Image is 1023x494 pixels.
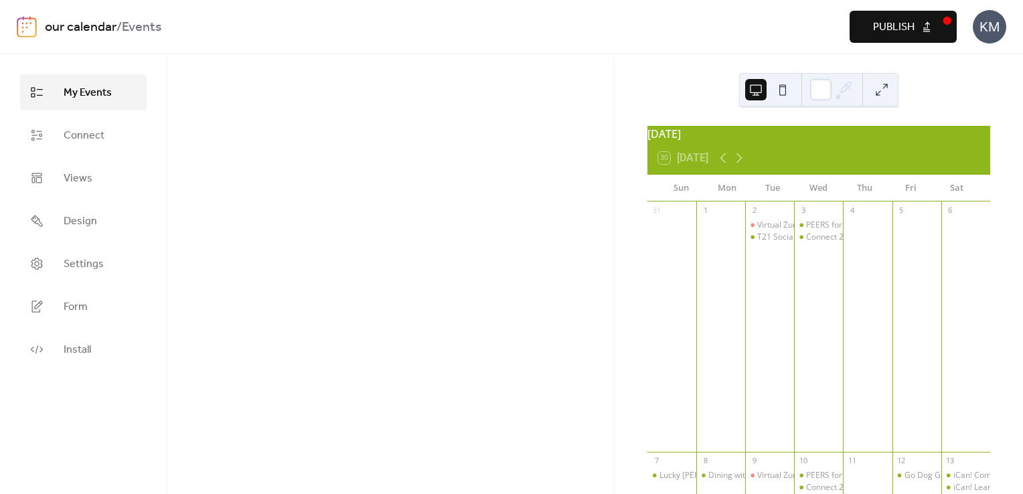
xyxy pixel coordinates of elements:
[892,470,941,481] div: Go Dog Go! | Ve Perro Ve!
[700,456,710,466] div: 8
[64,214,97,230] span: Design
[647,126,990,142] div: [DATE]
[757,220,892,231] div: Virtual Zumba with [PERSON_NAME]
[745,232,794,243] div: T21 Social Network (members 18+) September 2025
[708,470,992,481] div: Dining with Distinction: Fine Dining Classes and Social Skills for Young Adults
[806,220,1006,231] div: PEERS for Adults ages [DEMOGRAPHIC_DATA] and up
[945,205,955,216] div: 6
[64,128,104,144] span: Connect
[749,456,759,466] div: 9
[745,470,794,481] div: Virtual Zumba with Elyse
[17,16,37,37] img: logo
[749,205,759,216] div: 2
[757,470,892,481] div: Virtual Zumba with [PERSON_NAME]
[64,342,91,358] span: Install
[658,175,704,201] div: Sun
[64,85,112,101] span: My Events
[64,256,104,272] span: Settings
[794,482,843,493] div: Connect 21
[873,19,915,35] span: Publish
[45,15,116,40] a: our calendar
[122,15,161,40] b: Events
[798,205,808,216] div: 3
[20,289,147,325] a: Form
[64,171,92,187] span: Views
[896,456,907,466] div: 12
[696,470,745,481] div: Dining with Distinction: Fine Dining Classes and Social Skills for Young Adults
[888,175,934,201] div: Fri
[651,456,661,466] div: 7
[941,482,990,493] div: iCan! Learn 2025-2026
[806,470,1006,481] div: PEERS for Adults ages [DEMOGRAPHIC_DATA] and up
[806,232,848,243] div: Connect 21
[64,299,88,315] span: Form
[20,246,147,282] a: Settings
[659,470,951,481] div: Lucky [PERSON_NAME] and [PERSON_NAME] Explorers - [GEOGRAPHIC_DATA]
[847,205,857,216] div: 4
[945,456,955,466] div: 13
[700,205,710,216] div: 1
[20,74,147,110] a: My Events
[20,203,147,239] a: Design
[704,175,750,201] div: Mon
[20,331,147,367] a: Install
[796,175,842,201] div: Wed
[757,232,917,243] div: T21 Social Network (members 18+) [DATE]
[904,470,1002,481] div: Go Dog Go! | Ve Perro Ve!
[750,175,796,201] div: Tue
[847,456,857,466] div: 11
[933,175,979,201] div: Sat
[973,10,1006,44] div: KM
[842,175,888,201] div: Thu
[806,482,848,493] div: Connect 21
[896,205,907,216] div: 5
[794,470,843,481] div: PEERS for Adults ages 18 and up
[794,232,843,243] div: Connect 21
[116,15,122,40] b: /
[647,470,696,481] div: Lucky Littles and Young Explorers - Orange County Regional History Center
[20,160,147,196] a: Views
[651,205,661,216] div: 31
[850,11,957,43] button: Publish
[745,220,794,231] div: Virtual Zumba with Elyse
[941,470,990,481] div: iCan! Communicate
[794,220,843,231] div: PEERS for Adults ages 18 and up
[20,117,147,153] a: Connect
[798,456,808,466] div: 10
